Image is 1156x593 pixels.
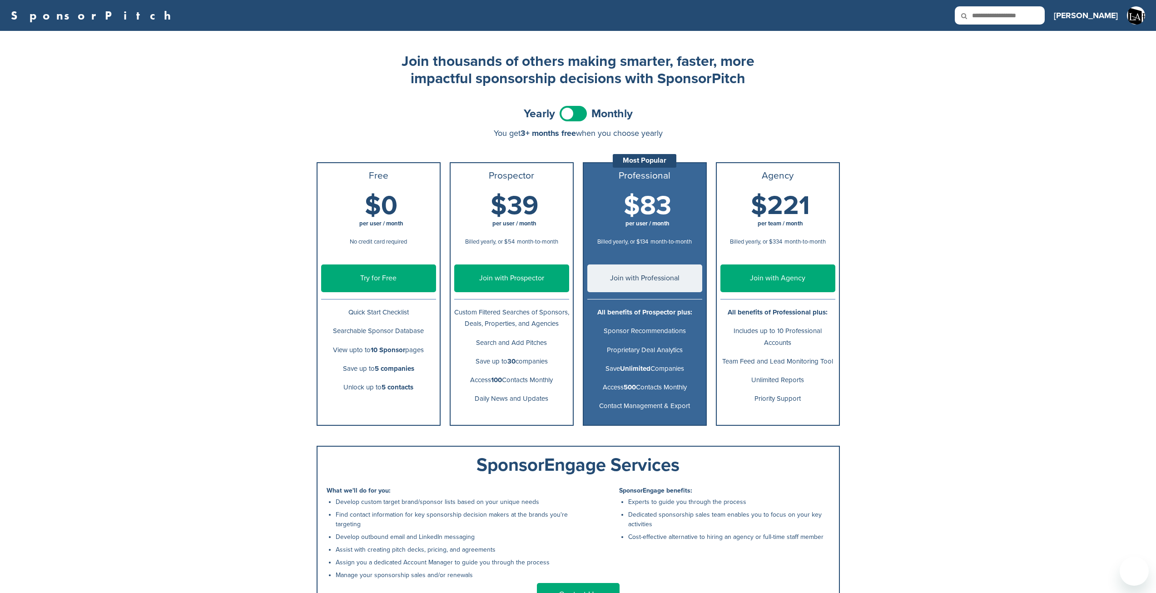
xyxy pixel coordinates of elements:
b: All benefits of Prospector plus: [597,308,692,316]
div: SponsorEngage Services [327,456,830,474]
p: Daily News and Updates [454,393,569,404]
span: Billed yearly, or $134 [597,238,648,245]
span: $221 [751,190,810,222]
span: $83 [624,190,671,222]
b: All benefits of Professional plus: [728,308,828,316]
h3: Free [321,170,436,181]
h3: Professional [587,170,702,181]
span: per user / month [492,220,536,227]
h2: Join thousands of others making smarter, faster, more impactful sponsorship decisions with Sponso... [397,53,760,88]
iframe: Button to launch messaging window [1120,557,1149,586]
li: Manage your sponsorship sales and/or renewals [336,570,574,580]
p: Unlock up to [321,382,436,393]
h3: Prospector [454,170,569,181]
li: Experts to guide you through the process [628,497,830,507]
span: No credit card required [350,238,407,245]
p: Includes up to 10 Professional Accounts [720,325,835,348]
p: Search and Add Pitches [454,337,569,349]
div: Most Popular [613,154,676,168]
li: Cost-effective alternative to hiring an agency or full-time staff member [628,532,830,542]
p: Access Contacts Monthly [587,382,702,393]
span: per user / month [359,220,403,227]
b: What we'll do for you: [327,487,391,494]
p: Access Contacts Monthly [454,374,569,386]
p: Priority Support [720,393,835,404]
a: [PERSON_NAME] [1054,5,1118,25]
a: Join with Professional [587,264,702,292]
p: Custom Filtered Searches of Sponsors, Deals, Properties, and Agencies [454,307,569,329]
p: View upto to pages [321,344,436,356]
span: Billed yearly, or $54 [465,238,515,245]
p: Save up to companies [454,356,569,367]
li: Assign you a dedicated Account Manager to guide you through the process [336,558,574,567]
span: per team / month [758,220,803,227]
span: Yearly [524,108,555,120]
b: 30 [507,357,516,365]
span: month-to-month [650,238,692,245]
b: 100 [491,376,502,384]
li: Dedicated sponsorship sales team enables you to focus on your key activities [628,510,830,529]
a: Try for Free [321,264,436,292]
li: Develop outbound email and LinkedIn messaging [336,532,574,542]
b: SponsorEngage benefits: [619,487,692,494]
span: per user / month [625,220,670,227]
a: Join with Agency [720,264,835,292]
span: Monthly [591,108,633,120]
li: Develop custom target brand/sponsor lists based on your unique needs [336,497,574,507]
a: Join with Prospector [454,264,569,292]
p: Team Feed and Lead Monitoring Tool [720,356,835,367]
h3: Agency [720,170,835,181]
b: 5 contacts [382,383,413,391]
b: 10 Sponsor [371,346,405,354]
p: Save Companies [587,363,702,374]
span: month-to-month [517,238,558,245]
li: Find contact information for key sponsorship decision makers at the brands you're targeting [336,510,574,529]
p: Quick Start Checklist [321,307,436,318]
b: 500 [624,383,636,391]
b: 5 companies [375,364,414,373]
div: You get when you choose yearly [317,129,840,138]
p: Unlimited Reports [720,374,835,386]
span: month-to-month [784,238,826,245]
h3: [PERSON_NAME] [1054,9,1118,22]
p: Save up to [321,363,436,374]
span: 3+ months free [521,128,576,138]
a: SponsorPitch [11,10,177,21]
p: Contact Management & Export [587,400,702,412]
b: Unlimited [620,364,650,373]
span: $0 [365,190,397,222]
p: Sponsor Recommendations [587,325,702,337]
p: Searchable Sponsor Database [321,325,436,337]
span: $39 [491,190,538,222]
span: Billed yearly, or $334 [730,238,782,245]
p: Proprietary Deal Analytics [587,344,702,356]
li: Assist with creating pitch decks, pricing, and agreements [336,545,574,554]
